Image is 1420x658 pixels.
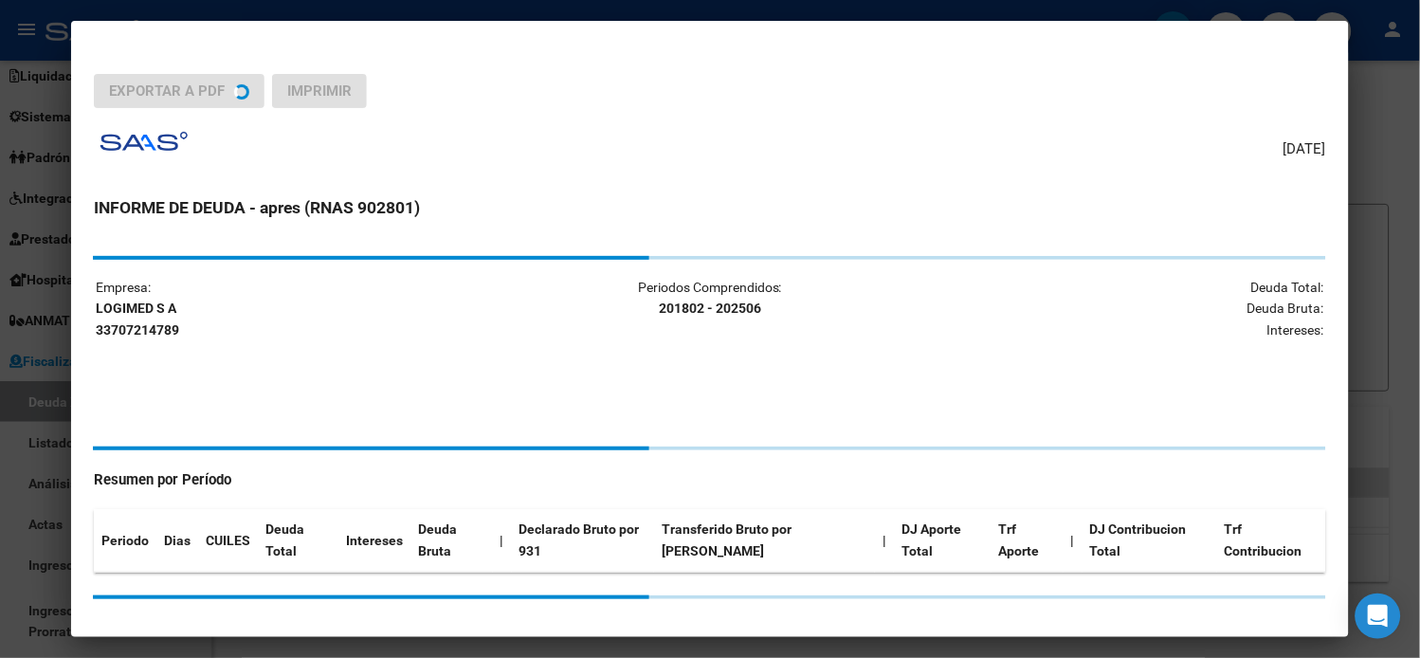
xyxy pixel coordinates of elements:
strong: 201802 - 202506 [659,301,761,316]
th: | [493,509,512,572]
th: Deuda Bruta [410,509,493,572]
th: Trf Contribucion [1217,509,1326,572]
th: | [1064,509,1083,572]
th: Dias [156,509,198,572]
th: CUILES [198,509,258,572]
p: Deuda Total: Deuda Bruta: Intereses: [916,277,1324,341]
h4: Resumen por Período [94,469,1326,491]
div: Open Intercom Messenger [1356,594,1401,639]
th: Intereses [338,509,410,572]
th: Declarado Bruto por 931 [512,509,654,572]
th: | [875,509,894,572]
th: Deuda Total [258,509,338,572]
span: [DATE] [1283,138,1326,160]
p: Periodos Comprendidos: [506,277,915,320]
p: Empresa: [96,277,504,341]
button: Imprimir [272,74,367,108]
button: Exportar a PDF [94,74,264,108]
th: DJ Contribucion Total [1083,509,1217,572]
span: Imprimir [287,82,352,100]
th: Periodo [94,509,156,572]
th: DJ Aporte Total [894,509,992,572]
th: Transferido Bruto por [PERSON_NAME] [654,509,875,572]
h3: INFORME DE DEUDA - apres (RNAS 902801) [94,195,1326,220]
strong: LOGIMED S A 33707214789 [96,301,179,338]
th: Trf Aporte [992,509,1064,572]
span: Exportar a PDF [109,82,225,100]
